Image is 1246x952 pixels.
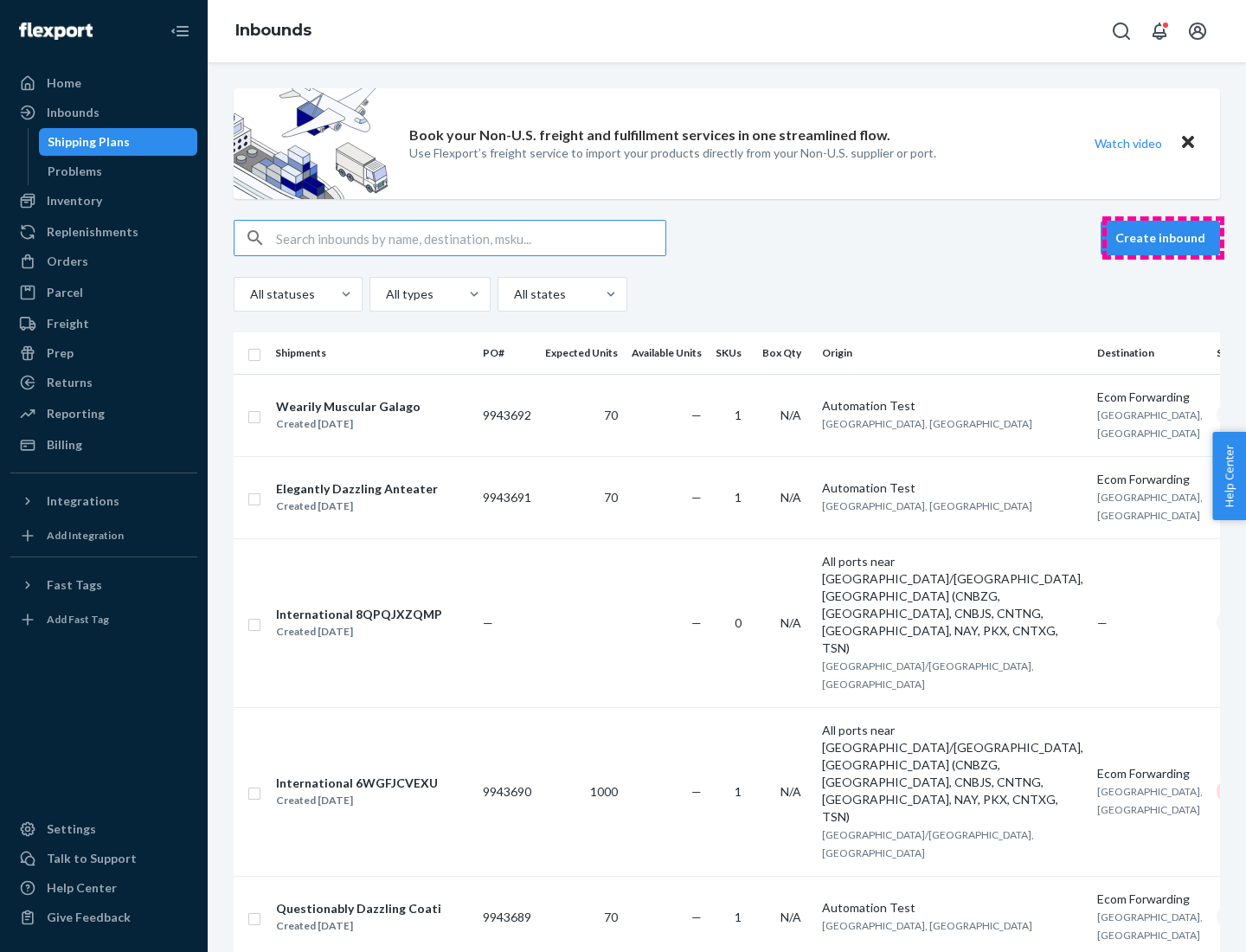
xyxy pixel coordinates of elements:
[1097,891,1203,908] div: Ecom Forwarding
[47,284,83,301] div: Parcel
[276,398,421,415] div: Wearily Muscular Galago
[604,490,618,505] span: 70
[276,775,438,792] div: International 6WGFJCVEXU
[47,104,100,121] div: Inbounds
[10,279,197,306] a: Parcel
[19,23,93,40] img: Flexport logo
[1097,785,1203,816] span: [GEOGRAPHIC_DATA], [GEOGRAPHIC_DATA]
[822,828,1034,859] span: [GEOGRAPHIC_DATA]/[GEOGRAPHIC_DATA], [GEOGRAPHIC_DATA]
[1083,131,1173,156] button: Watch video
[512,286,514,303] input: All states
[755,332,815,374] th: Box Qty
[47,315,89,332] div: Freight
[1097,910,1203,942] span: [GEOGRAPHIC_DATA], [GEOGRAPHIC_DATA]
[10,218,197,246] a: Replenishments
[276,498,438,515] div: Created [DATE]
[780,784,801,799] span: N/A
[10,339,197,367] a: Prep
[47,192,102,209] div: Inventory
[47,528,124,543] div: Add Integration
[10,606,197,634] a: Add Fast Tag
[39,128,198,156] a: Shipping Plans
[47,612,109,627] div: Add Fast Tag
[10,904,197,931] button: Give Feedback
[735,408,742,422] span: 1
[248,286,250,303] input: All statuses
[276,917,441,935] div: Created [DATE]
[1212,432,1246,520] button: Help Center
[10,248,197,275] a: Orders
[47,374,93,391] div: Returns
[47,436,82,453] div: Billing
[1097,408,1203,440] span: [GEOGRAPHIC_DATA], [GEOGRAPHIC_DATA]
[10,815,197,843] a: Settings
[268,332,476,374] th: Shipments
[822,553,1083,657] div: All ports near [GEOGRAPHIC_DATA]/[GEOGRAPHIC_DATA], [GEOGRAPHIC_DATA] (CNBZG, [GEOGRAPHIC_DATA], ...
[10,69,197,97] a: Home
[47,223,138,241] div: Replenishments
[604,408,618,422] span: 70
[476,374,538,456] td: 9943692
[691,784,702,799] span: —
[822,397,1083,415] div: Automation Test
[47,344,74,362] div: Prep
[409,145,936,162] p: Use Flexport’s freight service to import your products directly from your Non-U.S. supplier or port.
[10,487,197,515] button: Integrations
[735,490,742,505] span: 1
[39,158,198,185] a: Problems
[691,615,702,630] span: —
[735,910,742,924] span: 1
[222,6,325,56] ol: breadcrumbs
[276,606,442,623] div: International 8QPQJXZQMP
[10,99,197,126] a: Inbounds
[47,492,119,510] div: Integrations
[476,707,538,876] td: 9943690
[1097,491,1203,522] span: [GEOGRAPHIC_DATA], [GEOGRAPHIC_DATA]
[1097,765,1203,782] div: Ecom Forwarding
[384,286,386,303] input: All types
[1180,14,1215,48] button: Open account menu
[1101,221,1220,255] button: Create inbound
[10,845,197,872] a: Talk to Support
[276,221,665,255] input: Search inbounds by name, destination, msku...
[48,163,102,180] div: Problems
[10,369,197,396] a: Returns
[10,431,197,459] a: Billing
[10,400,197,428] a: Reporting
[1097,615,1108,630] span: —
[276,623,442,640] div: Created [DATE]
[476,456,538,538] td: 9943691
[590,784,618,799] span: 1000
[691,408,702,422] span: —
[235,21,311,40] a: Inbounds
[822,479,1083,497] div: Automation Test
[1097,389,1203,406] div: Ecom Forwarding
[47,909,131,926] div: Give Feedback
[709,332,755,374] th: SKUs
[735,615,742,630] span: 0
[47,405,105,422] div: Reporting
[691,910,702,924] span: —
[822,899,1083,917] div: Automation Test
[10,522,197,550] a: Add Integration
[1104,14,1139,48] button: Open Search Box
[476,332,538,374] th: PO#
[10,571,197,599] button: Fast Tags
[10,310,197,338] a: Freight
[47,74,81,92] div: Home
[625,332,709,374] th: Available Units
[276,415,421,433] div: Created [DATE]
[409,125,890,145] p: Book your Non-U.S. freight and fulfillment services in one streamlined flow.
[1142,14,1177,48] button: Open notifications
[276,792,438,809] div: Created [DATE]
[1090,332,1210,374] th: Destination
[10,874,197,902] a: Help Center
[47,253,88,270] div: Orders
[822,659,1034,691] span: [GEOGRAPHIC_DATA]/[GEOGRAPHIC_DATA], [GEOGRAPHIC_DATA]
[780,615,801,630] span: N/A
[10,187,197,215] a: Inventory
[47,820,96,838] div: Settings
[780,910,801,924] span: N/A
[47,879,117,897] div: Help Center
